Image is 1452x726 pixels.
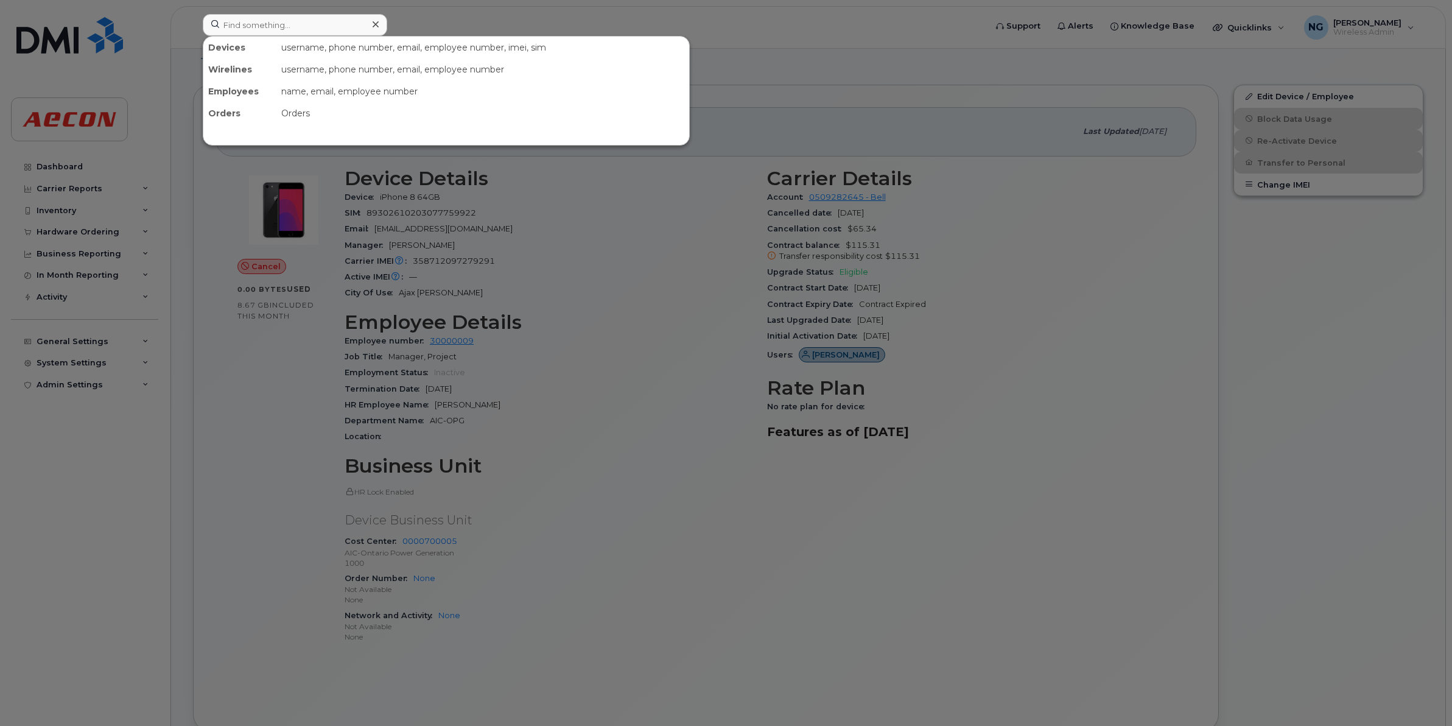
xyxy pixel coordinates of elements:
input: Find something... [203,14,387,36]
div: name, email, employee number [276,80,689,102]
div: Wirelines [203,58,276,80]
div: Devices [203,37,276,58]
div: username, phone number, email, employee number [276,58,689,80]
div: username, phone number, email, employee number, imei, sim [276,37,689,58]
div: Orders [276,102,689,124]
div: Orders [203,102,276,124]
div: Employees [203,80,276,102]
